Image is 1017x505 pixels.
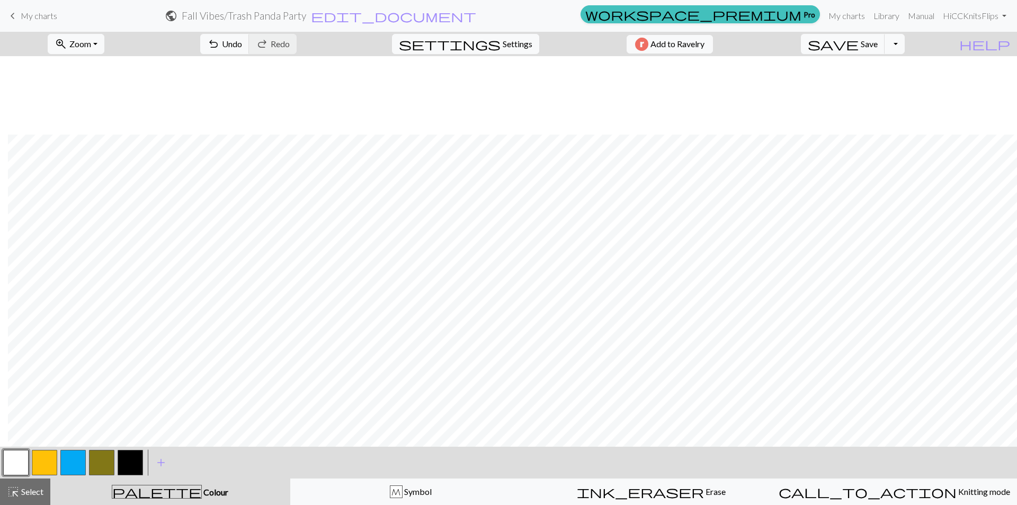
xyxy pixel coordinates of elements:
[581,5,820,23] a: Pro
[957,486,1010,497] span: Knitting mode
[503,38,532,50] span: Settings
[165,8,177,23] span: public
[577,484,704,499] span: ink_eraser
[21,11,57,21] span: My charts
[112,484,201,499] span: palette
[531,479,772,505] button: Erase
[202,487,228,497] span: Colour
[69,39,91,49] span: Zoom
[182,10,306,22] h2: Fall Vibes / Trash Panda Party
[20,486,43,497] span: Select
[824,5,869,26] a: My charts
[55,37,67,51] span: zoom_in
[403,486,432,497] span: Symbol
[869,5,904,26] a: Library
[399,37,501,51] span: settings
[200,34,249,54] button: Undo
[207,37,220,51] span: undo
[808,37,859,51] span: save
[904,5,939,26] a: Manual
[939,5,1011,26] a: HiCCKnitsFlips
[390,486,402,499] div: M
[311,8,476,23] span: edit_document
[704,486,726,497] span: Erase
[290,479,531,505] button: M Symbol
[772,479,1017,505] button: Knitting mode
[48,34,104,54] button: Zoom
[7,484,20,499] span: highlight_alt
[801,34,885,54] button: Save
[585,7,801,22] span: workspace_premium
[399,38,501,50] i: Settings
[6,7,57,25] a: My charts
[627,35,713,54] button: Add to Ravelry
[392,34,539,54] button: SettingsSettings
[635,38,648,51] img: Ravelry
[222,39,242,49] span: Undo
[861,39,878,49] span: Save
[6,8,19,23] span: keyboard_arrow_left
[155,455,167,470] span: add
[50,479,290,505] button: Colour
[959,37,1010,51] span: help
[650,38,704,51] span: Add to Ravelry
[779,484,957,499] span: call_to_action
